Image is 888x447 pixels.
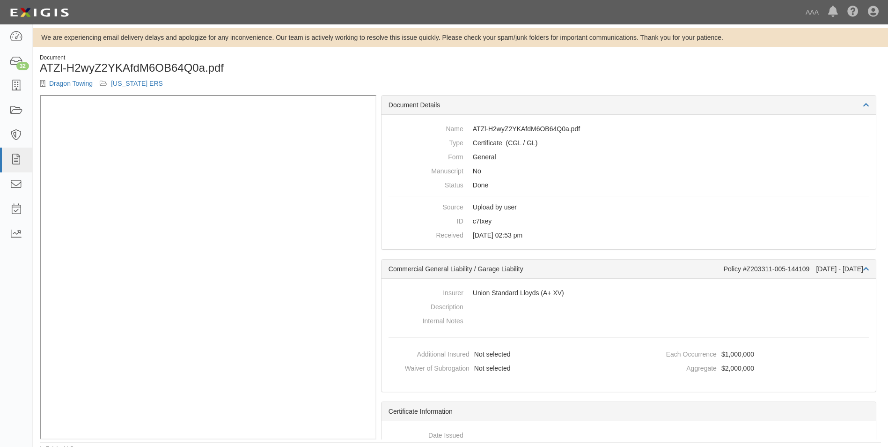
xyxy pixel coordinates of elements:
dt: Name [389,122,463,134]
dd: $2,000,000 [632,361,872,375]
dd: Done [389,178,869,192]
dt: Source [389,200,463,212]
a: AAA [801,3,823,22]
dt: Status [389,178,463,190]
dd: General [389,150,869,164]
img: logo-5460c22ac91f19d4615b14bd174203de0afe785f0fc80cf4dbbc73dc1793850b.png [7,4,72,21]
div: Document Details [382,96,876,115]
dt: Type [389,136,463,148]
dt: Aggregate [632,361,717,373]
dt: Internal Notes [389,314,463,326]
dt: Manuscript [389,164,463,176]
dt: Additional Insured [385,347,470,359]
dt: ID [389,214,463,226]
dt: Date Issued [389,428,463,440]
div: Document [40,54,454,62]
i: Help Center - Complianz [847,7,859,18]
dd: Not selected [385,361,625,375]
dd: [DATE] 02:53 pm [389,228,869,242]
dt: Received [389,228,463,240]
dd: No [389,164,869,178]
dt: Each Occurrence [632,347,717,359]
div: Certificate Information [382,402,876,421]
dd: $1,000,000 [632,347,872,361]
dd: Commercial General Liability / Garage Liability [389,136,869,150]
div: Commercial General Liability / Garage Liability [389,264,724,274]
h1: ATZl-H2wyZ2YKAfdM6OB64Q0a.pdf [40,62,454,74]
dd: Upload by user [389,200,869,214]
dt: Waiver of Subrogation [385,361,470,373]
dd: Not selected [385,347,625,361]
div: We are experiencing email delivery delays and apologize for any inconvenience. Our team is active... [33,33,888,42]
a: Dragon Towing [49,80,93,87]
a: [US_STATE] ERS [111,80,163,87]
dt: Description [389,300,463,312]
div: Policy #Z203311-005-144109 [DATE] - [DATE] [724,264,869,274]
dd: c7txey [389,214,869,228]
div: 32 [16,62,29,70]
dt: Form [389,150,463,162]
dd: Union Standard Lloyds (A+ XV) [389,286,869,300]
dt: Insurer [389,286,463,298]
dd: ATZl-H2wyZ2YKAfdM6OB64Q0a.pdf [389,122,869,136]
